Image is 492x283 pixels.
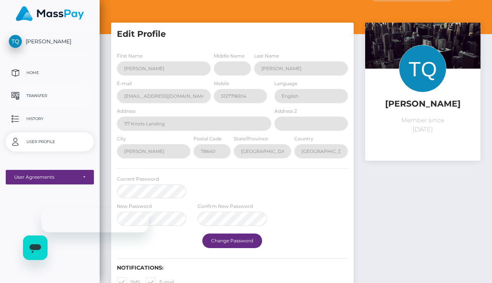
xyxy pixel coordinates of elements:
[14,174,77,180] div: User Agreements
[202,234,262,248] button: Change Password
[9,67,91,79] p: Home
[6,86,94,105] a: Transfer
[234,135,268,142] label: State/Province
[6,38,94,45] span: [PERSON_NAME]
[117,203,152,210] label: New Password
[117,265,348,271] h6: Notifications:
[371,116,475,134] p: Member since [DATE]
[254,53,279,59] label: Last Name
[41,208,149,232] iframe: Message from company
[117,135,126,142] label: City
[117,80,132,87] label: E-mail
[6,109,94,128] a: History
[117,53,143,59] label: First Name
[9,90,91,102] p: Transfer
[117,108,136,115] label: Address
[23,235,48,260] iframe: Button to launch messaging window
[6,132,94,151] a: User Profile
[214,80,229,87] label: Mobile
[16,6,84,21] img: MassPay
[371,98,475,110] h5: [PERSON_NAME]
[365,23,481,100] img: ...
[9,136,91,148] p: User Profile
[117,28,348,40] h5: Edit Profile
[214,53,244,59] label: Middle Name
[9,113,91,125] p: History
[274,108,297,115] label: Address 2
[198,203,253,210] label: Confirm New Password
[194,135,221,142] label: Postal Code
[274,80,297,87] label: Language
[117,176,159,183] label: Current Password
[294,135,313,142] label: Country
[6,63,94,82] a: Home
[6,170,94,184] button: User Agreements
